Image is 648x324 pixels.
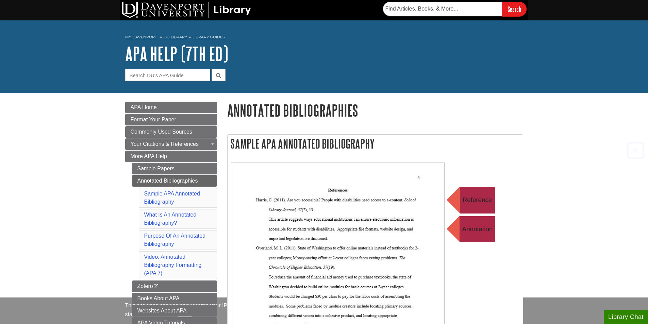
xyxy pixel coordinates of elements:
[144,212,197,226] a: What Is An Annotated Bibliography?
[131,141,199,147] span: Your Citations & References
[125,102,217,113] a: APA Home
[132,305,217,317] a: Websites About APA
[164,35,187,39] a: DU Library
[132,163,217,174] a: Sample Papers
[125,43,228,64] a: APA Help (7th Ed)
[125,33,523,44] nav: breadcrumb
[125,151,217,162] a: More APA Help
[132,293,217,304] a: Books About APA
[122,2,251,18] img: DU Library
[131,104,157,110] span: APA Home
[193,35,225,39] a: Library Guides
[125,34,157,40] a: My Davenport
[604,310,648,324] button: Library Chat
[132,280,217,292] a: Zotero
[125,69,210,81] input: Search DU's APA Guide
[131,117,176,122] span: Format Your Paper
[228,135,523,153] h2: Sample APA Annotated Bibliography
[131,153,167,159] span: More APA Help
[153,284,159,289] i: This link opens in a new window
[383,2,502,16] input: Find Articles, Books, & More...
[144,191,200,205] a: Sample APA Annotated Bibliography
[144,254,202,276] a: Video: Annotated Bibliography Formatting (APA 7)
[131,129,192,135] span: Commonly Used Sources
[383,2,527,16] form: Searches DU Library's articles, books, and more
[125,126,217,138] a: Commonly Used Sources
[132,175,217,187] a: Annotated Bibliographies
[125,114,217,125] a: Format Your Paper
[227,102,523,119] h1: Annotated Bibliographies
[625,146,646,155] a: Back to Top
[144,233,206,247] a: Purpose Of An Annotated Bibliography
[125,138,217,150] a: Your Citations & References
[502,2,527,16] input: Search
